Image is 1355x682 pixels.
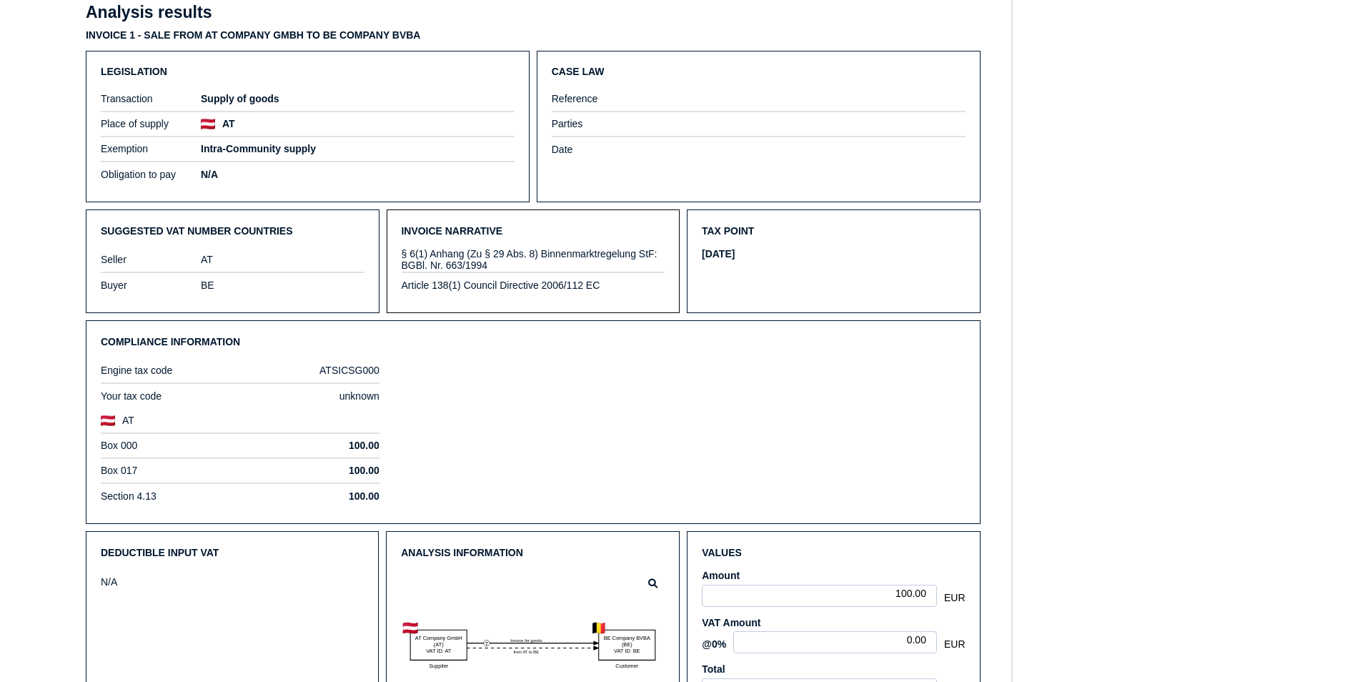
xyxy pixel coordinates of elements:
[552,144,652,155] label: Date
[510,638,542,642] textpath: Invoice for goods
[201,254,364,265] div: AT
[614,648,640,654] text: VAT ID: BE
[415,635,462,641] text: AT Company GmbH
[244,440,379,451] h5: 100.00
[101,546,364,560] h3: Deductible input VAT
[402,248,665,271] div: § 6(1) Anhang (Zu § 29 Abs. 8) Binnenmarktregelung StF: BGBl. Nr. 663/1994
[101,66,515,77] h3: Legislation
[552,118,652,129] label: Parties
[702,638,726,650] label: @0%
[616,663,640,669] text: Customer
[244,365,379,376] div: ATSICSG000
[244,390,379,402] div: unknown
[201,280,364,291] div: BE
[101,576,201,588] div: N/A
[702,617,965,628] label: VAT Amount
[201,169,515,180] h5: N/A
[702,585,937,607] div: 100.00
[401,546,665,560] h3: Analysis information
[101,224,364,238] h3: Suggested VAT number countries
[101,490,237,502] label: Section 4.13
[101,415,115,426] img: at.png
[514,650,540,654] textpath: from AT to BE
[944,592,966,603] span: EUR
[429,663,449,669] text: Supplier
[201,93,515,104] h5: Supply of goods
[434,641,444,648] text: (AT)
[101,390,237,402] label: Your tax code
[101,254,201,265] label: Seller
[402,280,665,291] div: Article 138(1) Council Directive 2006/112 EC
[201,143,515,154] h5: Intra-Community supply
[604,635,650,641] text: BE Company BVBA
[86,29,530,41] h3: Invoice 1 - sale from AT Company GmbH to BE Company BVBA
[101,169,201,180] label: Obligation to pay
[101,93,201,104] label: Transaction
[101,118,201,129] label: Place of supply
[622,641,632,648] text: (BE)
[101,280,201,291] label: Buyer
[426,648,452,654] text: VAT ID: AT
[244,465,379,476] h5: 100.00
[702,224,966,238] h3: Tax point
[944,638,966,650] span: EUR
[201,119,215,129] img: at.png
[101,143,201,154] label: Exemption
[122,415,272,426] label: AT
[702,570,965,581] label: Amount
[244,490,379,502] h5: 100.00
[101,335,966,349] h3: Compliance information
[222,118,235,129] h5: AT
[485,641,489,647] text: T
[101,465,237,476] label: Box 017
[402,224,665,238] h3: Invoice narrative
[702,248,735,260] h5: [DATE]
[86,3,212,22] h2: Analysis results
[552,66,966,77] h3: Case law
[733,631,937,653] div: 0.00
[552,93,652,104] label: Reference
[702,663,965,675] label: Total
[101,440,237,451] label: Box 000
[702,546,965,560] h3: Values
[101,365,237,376] label: Engine tax code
